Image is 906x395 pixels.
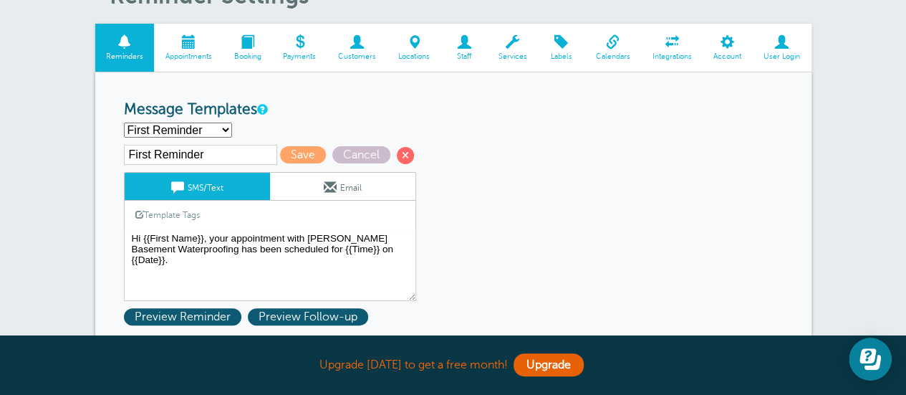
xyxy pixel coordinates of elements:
[760,52,804,61] span: User Login
[125,173,270,200] a: SMS/Text
[487,24,538,72] a: Services
[545,52,577,61] span: Labels
[440,24,487,72] a: Staff
[332,148,397,161] a: Cancel
[272,24,327,72] a: Payments
[592,52,634,61] span: Calendars
[494,52,531,61] span: Services
[270,173,415,200] a: Email
[161,52,216,61] span: Appointments
[230,52,265,61] span: Booking
[102,52,148,61] span: Reminders
[95,350,811,381] div: Upgrade [DATE] to get a free month!
[257,105,266,114] a: This is the wording for your reminder and follow-up messages. You can create multiple templates i...
[395,52,434,61] span: Locations
[280,148,332,161] a: Save
[327,24,387,72] a: Customers
[538,24,584,72] a: Labels
[584,24,641,72] a: Calendars
[703,24,753,72] a: Account
[514,353,584,376] a: Upgrade
[334,52,380,61] span: Customers
[280,146,326,163] span: Save
[154,24,223,72] a: Appointments
[124,145,277,165] input: Template Name
[124,308,241,325] span: Preview Reminder
[248,310,372,323] a: Preview Follow-up
[448,52,480,61] span: Staff
[332,146,390,163] span: Cancel
[124,229,416,301] textarea: Hi {{First Name}}, your appointment with [PERSON_NAME] Basement Waterproofing has been scheduled ...
[387,24,441,72] a: Locations
[124,101,783,119] h3: Message Templates
[710,52,746,61] span: Account
[223,24,272,72] a: Booking
[248,308,368,325] span: Preview Follow-up
[279,52,320,61] span: Payments
[753,24,811,72] a: User Login
[641,24,703,72] a: Integrations
[125,201,211,229] a: Template Tags
[648,52,695,61] span: Integrations
[124,310,248,323] a: Preview Reminder
[849,338,892,381] iframe: Resource center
